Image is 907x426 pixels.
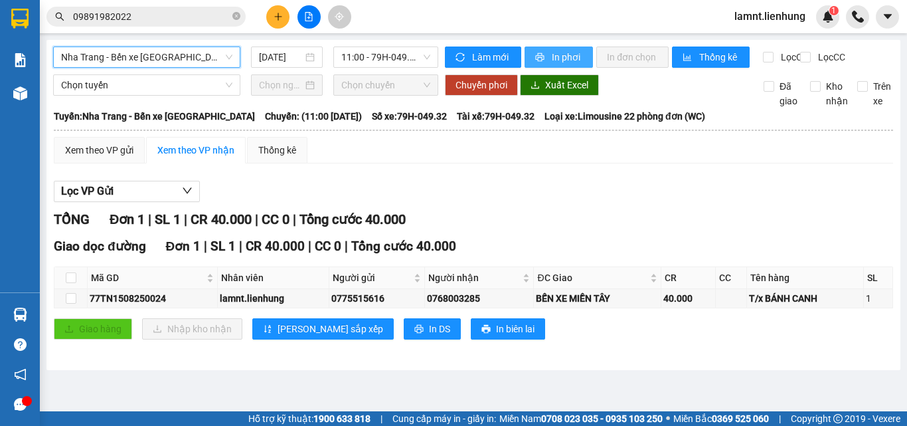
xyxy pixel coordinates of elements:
[220,291,326,306] div: lamnt.lienhung
[255,211,258,227] span: |
[91,270,204,285] span: Mã GD
[429,322,450,336] span: In DS
[333,270,412,285] span: Người gửi
[445,47,521,68] button: syncLàm mới
[262,211,289,227] span: CC 0
[14,338,27,351] span: question-circle
[392,411,496,426] span: Cung cấp máy in - giấy in:
[471,318,545,340] button: printerIn biên lai
[414,324,424,335] span: printer
[776,50,810,64] span: Lọc CR
[258,143,296,158] div: Thống kê
[297,5,321,29] button: file-add
[304,12,313,21] span: file-add
[404,318,461,340] button: printerIn DS
[545,78,588,92] span: Xuất Excel
[699,50,739,64] span: Thống kê
[252,318,394,340] button: sort-ascending[PERSON_NAME] sắp xếp
[299,211,406,227] span: Tổng cước 40.000
[54,111,255,122] b: Tuyến: Nha Trang - Bến xe [GEOGRAPHIC_DATA]
[61,47,232,67] span: Nha Trang - Bến xe Miền Tây
[11,9,29,29] img: logo-vxr
[315,239,341,254] span: CC 0
[712,413,769,424] strong: 0369 525 060
[266,5,289,29] button: plus
[61,75,232,95] span: Chọn tuyến
[313,413,371,424] strong: 1900 633 818
[204,239,207,254] span: |
[191,211,252,227] span: CR 40.000
[525,47,593,68] button: printerIn phơi
[259,78,303,92] input: Chọn ngày
[596,47,669,68] button: In đơn chọn
[14,398,27,411] span: message
[293,211,296,227] span: |
[54,181,200,202] button: Lọc VP Gửi
[520,74,599,96] button: downloadXuất Excel
[531,80,540,91] span: download
[747,267,865,289] th: Tên hàng
[821,79,853,108] span: Kho nhận
[666,416,670,421] span: ⚪️
[218,267,329,289] th: Nhân viên
[166,239,201,254] span: Đơn 1
[65,143,133,158] div: Xem theo VP gửi
[535,53,546,63] span: printer
[54,211,90,227] span: TỔNG
[155,211,181,227] span: SL 1
[724,8,816,25] span: lamnt.lienhung
[157,143,234,158] div: Xem theo VP nhận
[248,411,371,426] span: Hỗ trợ kỹ thuật:
[345,239,348,254] span: |
[142,318,242,340] button: downloadNhập kho nhận
[427,291,531,306] div: 0768003285
[110,211,145,227] span: Đơn 1
[278,322,383,336] span: [PERSON_NAME] sắp xếp
[544,109,705,124] span: Loại xe: Limousine 22 phòng đơn (WC)
[148,211,151,227] span: |
[882,11,894,23] span: caret-down
[716,267,747,289] th: CC
[541,413,663,424] strong: 0708 023 035 - 0935 103 250
[663,291,713,306] div: 40.000
[428,270,520,285] span: Người nhận
[852,11,864,23] img: phone-icon
[683,53,694,63] span: bar-chart
[831,6,836,15] span: 1
[265,109,362,124] span: Chuyến: (11:00 [DATE])
[351,239,456,254] span: Tổng cước 40.000
[61,183,114,199] span: Lọc VP Gửi
[14,368,27,381] span: notification
[88,289,218,308] td: 77TN1508250024
[73,9,230,24] input: Tìm tên, số ĐT hoặc mã đơn
[331,291,423,306] div: 0775515616
[210,239,236,254] span: SL 1
[537,270,647,285] span: ĐC Giao
[774,79,803,108] span: Đã giao
[341,47,430,67] span: 11:00 - 79H-049.32
[54,239,146,254] span: Giao dọc đường
[372,109,447,124] span: Số xe: 79H-049.32
[813,50,847,64] span: Lọc CC
[274,12,283,21] span: plus
[13,86,27,100] img: warehouse-icon
[54,318,132,340] button: uploadGiao hàng
[552,50,582,64] span: In phơi
[672,47,750,68] button: bar-chartThống kê
[259,50,303,64] input: 15/08/2025
[13,308,27,322] img: warehouse-icon
[749,291,862,306] div: T/x BÁNH CANH
[184,211,187,227] span: |
[876,5,899,29] button: caret-down
[380,411,382,426] span: |
[661,267,716,289] th: CR
[90,291,215,306] div: 77TN1508250024
[499,411,663,426] span: Miền Nam
[866,291,890,306] div: 1
[445,74,518,96] button: Chuyển phơi
[328,5,351,29] button: aim
[779,411,781,426] span: |
[822,11,834,23] img: icon-new-feature
[457,109,535,124] span: Tài xế: 79H-049.32
[335,12,344,21] span: aim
